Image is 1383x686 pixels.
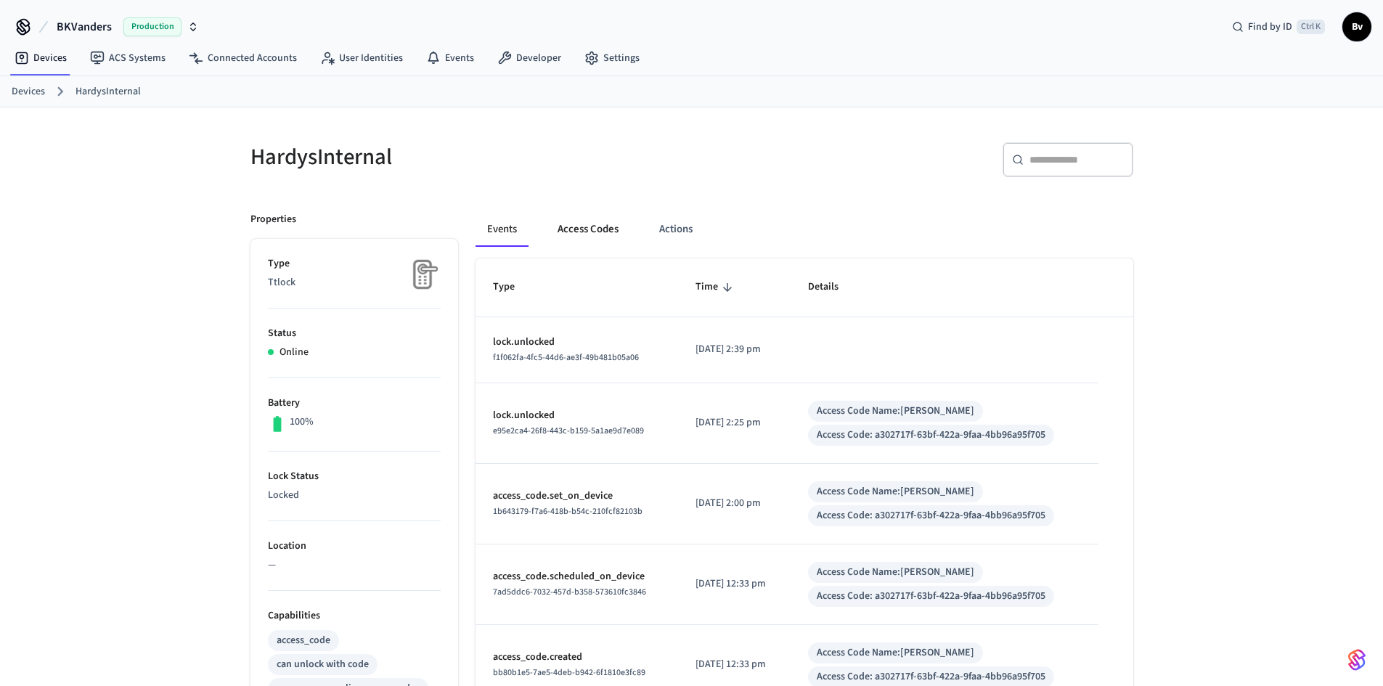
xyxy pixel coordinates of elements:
[57,18,112,36] span: BKVanders
[177,45,309,71] a: Connected Accounts
[3,45,78,71] a: Devices
[493,586,646,598] span: 7ad5ddc6-7032-457d-b358-573610fc3846
[648,212,704,247] button: Actions
[493,569,661,584] p: access_code.scheduled_on_device
[1344,14,1370,40] span: Bv
[695,342,773,357] p: [DATE] 2:39 pm
[817,669,1045,685] div: Access Code: a302717f-63bf-422a-9faa-4bb96a95f705
[493,351,639,364] span: f1f062fa-4fc5-44d6-ae3f-49b481b05a06
[493,489,661,504] p: access_code.set_on_device
[817,508,1045,523] div: Access Code: a302717f-63bf-422a-9faa-4bb96a95f705
[290,415,314,430] p: 100%
[817,589,1045,604] div: Access Code: a302717f-63bf-422a-9faa-4bb96a95f705
[123,17,181,36] span: Production
[817,645,974,661] div: Access Code Name: [PERSON_NAME]
[415,45,486,71] a: Events
[78,45,177,71] a: ACS Systems
[309,45,415,71] a: User Identities
[817,565,974,580] div: Access Code Name: [PERSON_NAME]
[817,484,974,499] div: Access Code Name: [PERSON_NAME]
[1297,20,1325,34] span: Ctrl K
[573,45,651,71] a: Settings
[277,633,330,648] div: access_code
[493,335,661,350] p: lock.unlocked
[250,212,296,227] p: Properties
[250,142,683,172] h5: HardysInternal
[1342,12,1371,41] button: Bv
[476,212,529,247] button: Events
[817,428,1045,443] div: Access Code: a302717f-63bf-422a-9faa-4bb96a95f705
[268,275,441,290] p: Ttlock
[268,326,441,341] p: Status
[493,666,645,679] span: bb80b1e5-7ae5-4deb-b942-6f1810e3fc89
[695,415,773,430] p: [DATE] 2:25 pm
[476,212,1133,247] div: ant example
[1348,648,1366,671] img: SeamLogoGradient.69752ec5.svg
[12,84,45,99] a: Devices
[268,469,441,484] p: Lock Status
[493,505,642,518] span: 1b643179-f7a6-418b-b54c-210fcf82103b
[268,256,441,271] p: Type
[546,212,630,247] button: Access Codes
[486,45,573,71] a: Developer
[404,256,441,293] img: Placeholder Lock Image
[695,496,773,511] p: [DATE] 2:00 pm
[268,608,441,624] p: Capabilities
[268,488,441,503] p: Locked
[493,408,661,423] p: lock.unlocked
[76,84,141,99] a: HardysInternal
[817,404,974,419] div: Access Code Name: [PERSON_NAME]
[1248,20,1292,34] span: Find by ID
[695,276,737,298] span: Time
[268,539,441,554] p: Location
[268,396,441,411] p: Battery
[268,558,441,573] p: —
[277,657,369,672] div: can unlock with code
[493,425,644,437] span: e95e2ca4-26f8-443c-b159-5a1ae9d7e089
[808,276,857,298] span: Details
[280,345,309,360] p: Online
[1220,14,1337,40] div: Find by IDCtrl K
[695,576,773,592] p: [DATE] 12:33 pm
[493,276,534,298] span: Type
[695,657,773,672] p: [DATE] 12:33 pm
[493,650,661,665] p: access_code.created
